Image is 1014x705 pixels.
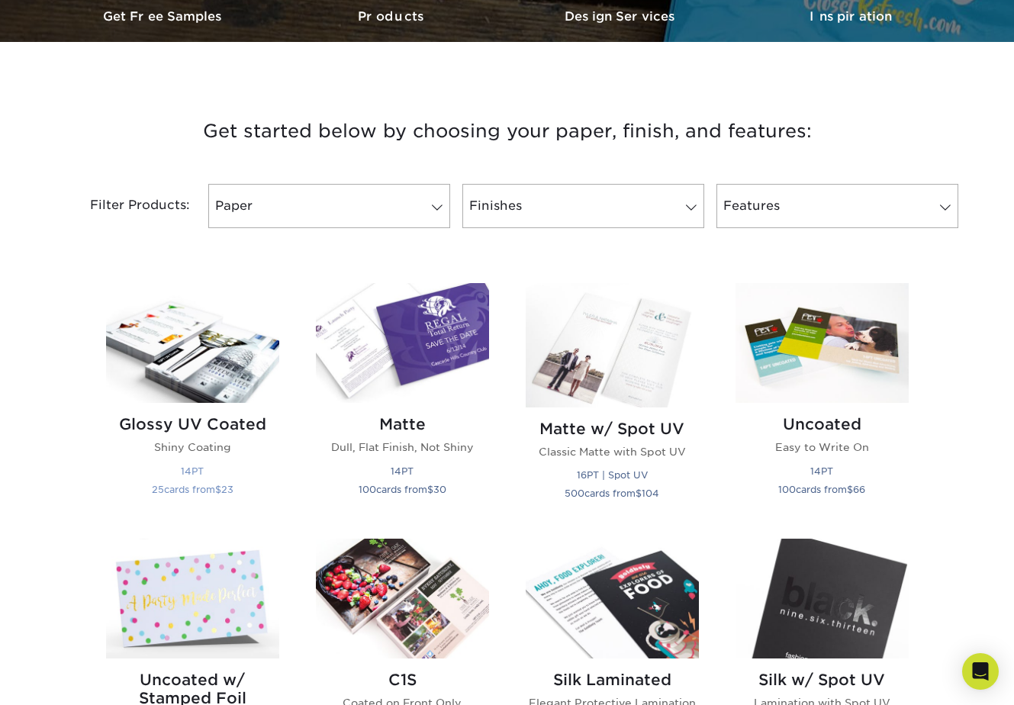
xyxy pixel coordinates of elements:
[507,9,736,24] h3: Design Services
[50,184,202,228] div: Filter Products:
[316,283,489,403] img: Matte Postcards
[736,283,909,403] img: Uncoated Postcards
[152,484,164,495] span: 25
[565,488,584,499] span: 500
[526,539,699,658] img: Silk Laminated Postcards
[106,539,279,658] img: Uncoated w/ Stamped Foil Postcards
[736,9,965,24] h3: Inspiration
[215,484,221,495] span: $
[50,9,278,24] h3: Get Free Samples
[221,484,233,495] span: 23
[61,97,954,166] h3: Get started below by choosing your paper, finish, and features:
[736,671,909,689] h2: Silk w/ Spot UV
[316,415,489,433] h2: Matte
[736,439,909,455] p: Easy to Write On
[106,283,279,520] a: Glossy UV Coated Postcards Glossy UV Coated Shiny Coating 14PT 25cards from$23
[577,469,648,481] small: 16PT | Spot UV
[736,283,909,520] a: Uncoated Postcards Uncoated Easy to Write On 14PT 100cards from$66
[359,484,376,495] span: 100
[636,488,642,499] span: $
[716,184,958,228] a: Features
[316,283,489,520] a: Matte Postcards Matte Dull, Flat Finish, Not Shiny 14PT 100cards from$30
[106,283,279,403] img: Glossy UV Coated Postcards
[526,420,699,438] h2: Matte w/ Spot UV
[359,484,446,495] small: cards from
[526,283,699,407] img: Matte w/ Spot UV Postcards
[810,465,833,477] small: 14PT
[106,415,279,433] h2: Glossy UV Coated
[462,184,704,228] a: Finishes
[278,9,507,24] h3: Products
[316,539,489,658] img: C1S Postcards
[106,439,279,455] p: Shiny Coating
[391,465,414,477] small: 14PT
[433,484,446,495] span: 30
[316,439,489,455] p: Dull, Flat Finish, Not Shiny
[847,484,853,495] span: $
[208,184,450,228] a: Paper
[853,484,865,495] span: 66
[565,488,659,499] small: cards from
[778,484,865,495] small: cards from
[526,444,699,459] p: Classic Matte with Spot UV
[642,488,659,499] span: 104
[152,484,233,495] small: cards from
[736,539,909,658] img: Silk w/ Spot UV Postcards
[526,283,699,520] a: Matte w/ Spot UV Postcards Matte w/ Spot UV Classic Matte with Spot UV 16PT | Spot UV 500cards fr...
[962,653,999,690] div: Open Intercom Messenger
[181,465,204,477] small: 14PT
[526,671,699,689] h2: Silk Laminated
[778,484,796,495] span: 100
[736,415,909,433] h2: Uncoated
[427,484,433,495] span: $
